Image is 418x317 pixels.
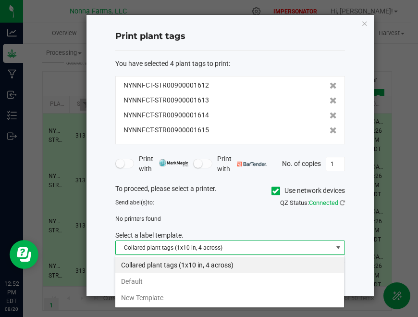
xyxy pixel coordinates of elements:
[159,159,188,166] img: mark_magic_cybra.png
[10,240,38,269] iframe: Resource center
[282,159,321,167] span: No. of copies
[271,186,345,196] label: Use network devices
[217,154,267,174] span: Print with
[115,273,344,290] li: Default
[115,216,161,222] span: No printers found
[128,199,148,206] span: label(s)
[108,230,352,241] div: Select a label template.
[115,290,344,306] li: New Template
[115,257,344,273] li: Collared plant tags (1x10 in, 4 across)
[115,60,229,67] span: You have selected 4 plant tags to print
[309,199,338,206] span: Connected
[123,110,209,120] span: NYNNFCT-STR00900001614
[237,162,267,166] img: bartender.png
[123,125,209,135] span: NYNNFCT-STR00900001615
[139,154,188,174] span: Print with
[108,184,352,198] div: To proceed, please select a printer.
[123,95,209,105] span: NYNNFCT-STR00900001613
[115,59,345,69] div: :
[115,199,154,206] span: Send to:
[115,30,345,43] h4: Print plant tags
[280,199,345,206] span: QZ Status:
[116,241,332,254] span: Collared plant tags (1x10 in, 4 across)
[123,80,209,90] span: NYNNFCT-STR00900001612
